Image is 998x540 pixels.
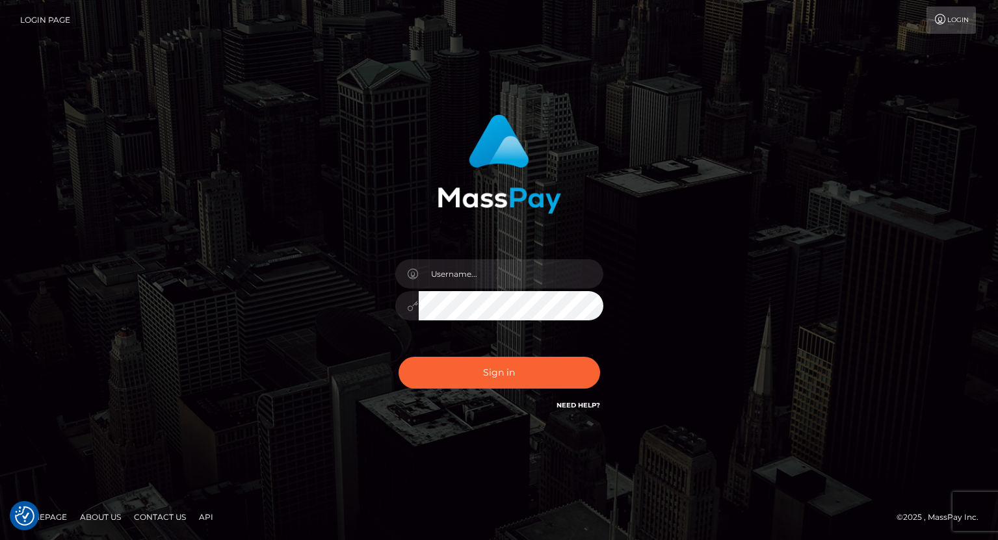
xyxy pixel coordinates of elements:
img: MassPay Login [438,114,561,214]
img: Revisit consent button [15,506,34,526]
button: Consent Preferences [15,506,34,526]
a: Homepage [14,507,72,527]
a: Contact Us [129,507,191,527]
input: Username... [419,259,603,289]
button: Sign in [399,357,600,389]
a: About Us [75,507,126,527]
a: Need Help? [557,401,600,409]
a: API [194,507,218,527]
div: © 2025 , MassPay Inc. [897,510,988,524]
a: Login Page [20,6,70,34]
a: Login [926,6,976,34]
